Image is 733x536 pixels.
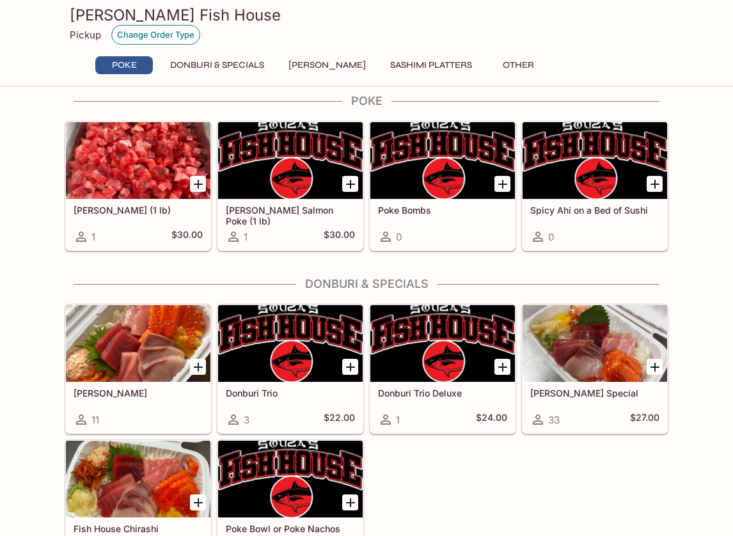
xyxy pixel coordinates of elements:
[244,231,248,243] span: 1
[226,388,355,398] h5: Donburi Trio
[95,56,153,74] button: Poke
[70,5,663,25] h3: [PERSON_NAME] Fish House
[65,277,668,291] h4: Donburi & Specials
[548,231,554,243] span: 0
[74,205,203,216] h5: [PERSON_NAME] (1 lb)
[530,205,659,216] h5: Spicy Ahi on a Bed of Sushi
[370,305,515,382] div: Donburi Trio Deluxe
[522,304,668,434] a: [PERSON_NAME] Special33$27.00
[630,412,659,427] h5: $27.00
[190,359,206,375] button: Add Sashimi Donburis
[217,122,363,251] a: [PERSON_NAME] Salmon Poke (1 lb)1$30.00
[494,176,510,192] button: Add Poke Bombs
[370,304,516,434] a: Donburi Trio Deluxe1$24.00
[548,414,560,426] span: 33
[65,304,211,434] a: [PERSON_NAME]11
[494,359,510,375] button: Add Donburi Trio Deluxe
[396,414,400,426] span: 1
[324,412,355,427] h5: $22.00
[342,359,358,375] button: Add Donburi Trio
[190,494,206,510] button: Add Fish House Chirashi
[171,229,203,244] h5: $30.00
[111,25,200,45] button: Change Order Type
[66,305,210,382] div: Sashimi Donburis
[65,94,668,108] h4: Poke
[70,29,101,41] p: Pickup
[281,56,373,74] button: [PERSON_NAME]
[74,523,203,534] h5: Fish House Chirashi
[226,523,355,534] h5: Poke Bowl or Poke Nachos
[378,388,507,398] h5: Donburi Trio Deluxe
[74,388,203,398] h5: [PERSON_NAME]
[523,305,667,382] div: Souza Special
[91,414,99,426] span: 11
[342,176,358,192] button: Add Ora King Salmon Poke (1 lb)
[218,441,363,517] div: Poke Bowl or Poke Nachos
[324,229,355,244] h5: $30.00
[66,441,210,517] div: Fish House Chirashi
[244,414,249,426] span: 3
[190,176,206,192] button: Add Ahi Poke (1 lb)
[66,122,210,199] div: Ahi Poke (1 lb)
[522,122,668,251] a: Spicy Ahi on a Bed of Sushi0
[65,122,211,251] a: [PERSON_NAME] (1 lb)1$30.00
[396,231,402,243] span: 0
[370,122,516,251] a: Poke Bombs0
[530,388,659,398] h5: [PERSON_NAME] Special
[226,205,355,226] h5: [PERSON_NAME] Salmon Poke (1 lb)
[647,176,663,192] button: Add Spicy Ahi on a Bed of Sushi
[476,412,507,427] h5: $24.00
[647,359,663,375] button: Add Souza Special
[163,56,271,74] button: Donburi & Specials
[91,231,95,243] span: 1
[218,305,363,382] div: Donburi Trio
[489,56,547,74] button: Other
[523,122,667,199] div: Spicy Ahi on a Bed of Sushi
[370,122,515,199] div: Poke Bombs
[378,205,507,216] h5: Poke Bombs
[342,494,358,510] button: Add Poke Bowl or Poke Nachos
[217,304,363,434] a: Donburi Trio3$22.00
[383,56,479,74] button: Sashimi Platters
[218,122,363,199] div: Ora King Salmon Poke (1 lb)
